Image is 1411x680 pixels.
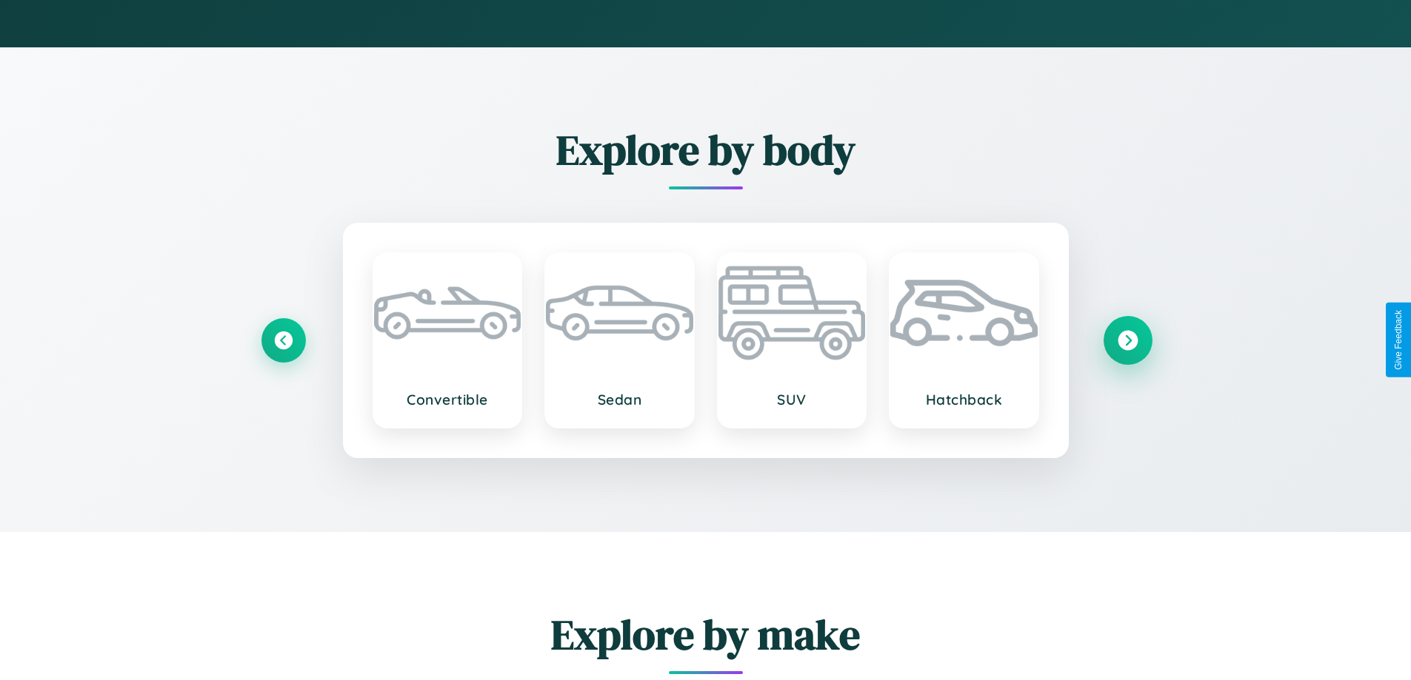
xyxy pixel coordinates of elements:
[261,606,1150,663] h2: Explore by make
[905,391,1023,408] h3: Hatchback
[733,391,851,408] h3: SUV
[561,391,678,408] h3: Sedan
[389,391,507,408] h3: Convertible
[1393,310,1404,370] div: Give Feedback
[261,121,1150,178] h2: Explore by body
